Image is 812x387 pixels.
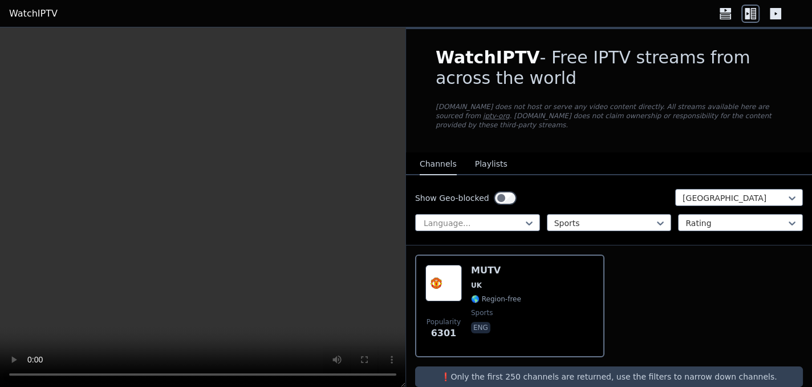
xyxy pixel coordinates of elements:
span: sports [471,308,493,317]
button: Channels [420,154,457,175]
p: eng [471,322,490,333]
h1: - Free IPTV streams from across the world [436,47,782,88]
img: MUTV [425,265,462,301]
a: iptv-org [483,112,510,120]
span: 🌎 Region-free [471,295,521,304]
span: Popularity [427,317,461,326]
h6: MUTV [471,265,521,276]
button: Playlists [475,154,507,175]
label: Show Geo-blocked [415,192,489,204]
p: [DOMAIN_NAME] does not host or serve any video content directly. All streams available here are s... [436,102,782,130]
p: ❗️Only the first 250 channels are returned, use the filters to narrow down channels. [420,371,798,382]
span: WatchIPTV [436,47,540,67]
span: UK [471,281,482,290]
span: 6301 [431,326,457,340]
a: WatchIPTV [9,7,58,21]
